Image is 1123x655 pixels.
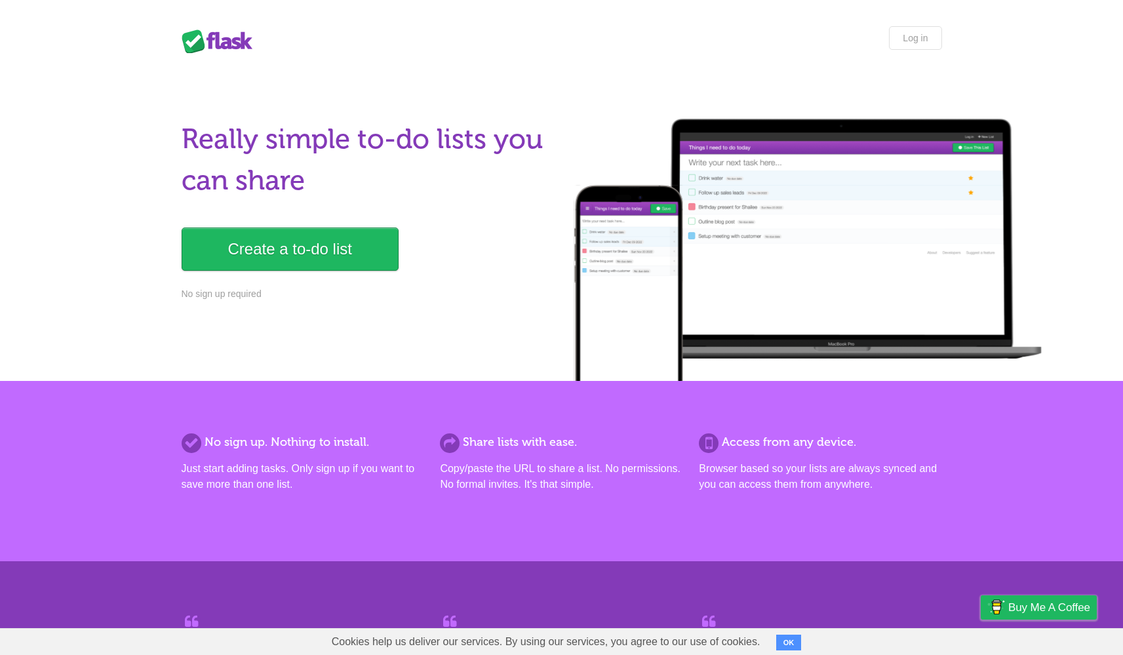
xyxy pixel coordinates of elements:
[182,119,554,201] h1: Really simple to-do lists you can share
[889,26,941,50] a: Log in
[440,433,682,451] h2: Share lists with ease.
[776,635,802,650] button: OK
[182,461,424,492] p: Just start adding tasks. Only sign up if you want to save more than one list.
[440,461,682,492] p: Copy/paste the URL to share a list. No permissions. No formal invites. It's that simple.
[182,228,399,271] a: Create a to-do list
[319,629,774,655] span: Cookies help us deliver our services. By using our services, you agree to our use of cookies.
[987,596,1005,618] img: Buy me a coffee
[1008,596,1090,619] span: Buy me a coffee
[699,433,941,451] h2: Access from any device.
[182,30,260,53] div: Flask Lists
[699,461,941,492] p: Browser based so your lists are always synced and you can access them from anywhere.
[981,595,1097,620] a: Buy me a coffee
[182,433,424,451] h2: No sign up. Nothing to install.
[182,287,554,301] p: No sign up required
